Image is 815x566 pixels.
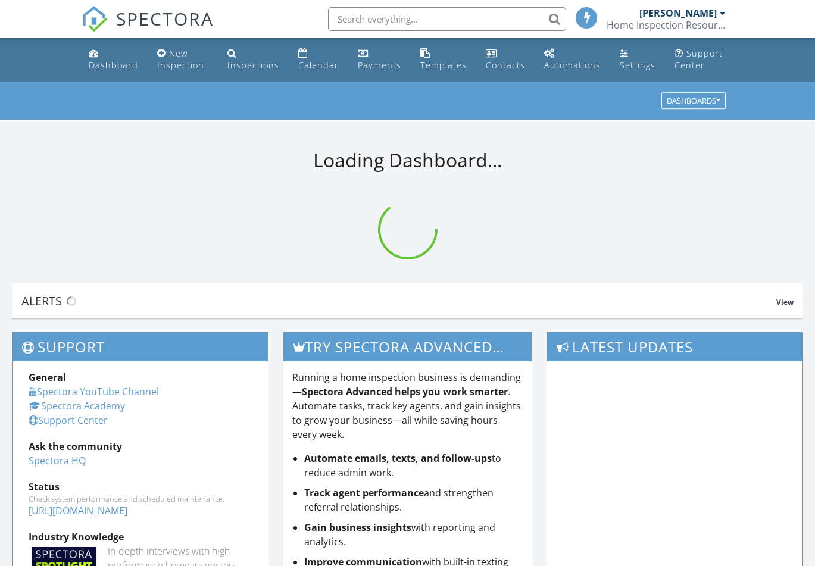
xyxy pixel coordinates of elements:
[328,7,566,31] input: Search everything...
[29,439,252,454] div: Ask the community
[675,48,723,71] div: Support Center
[293,43,344,77] a: Calendar
[667,97,720,105] div: Dashboards
[227,60,279,71] div: Inspections
[29,494,252,504] div: Check system performance and scheduled maintenance.
[302,385,508,398] strong: Spectora Advanced helps you work smarter
[82,16,214,41] a: SPECTORA
[223,43,284,77] a: Inspections
[353,43,406,77] a: Payments
[29,480,252,494] div: Status
[29,454,86,467] a: Spectora HQ
[481,43,530,77] a: Contacts
[82,6,108,32] img: The Best Home Inspection Software - Spectora
[304,520,523,549] li: with reporting and analytics.
[292,370,523,442] p: Running a home inspection business is demanding— . Automate tasks, track key agents, and gain ins...
[670,43,731,77] a: Support Center
[358,60,401,71] div: Payments
[486,60,525,71] div: Contacts
[29,399,125,412] a: Spectora Academy
[298,60,339,71] div: Calendar
[615,43,660,77] a: Settings
[420,60,467,71] div: Templates
[29,385,159,398] a: Spectora YouTube Channel
[13,332,268,361] h3: Support
[416,43,471,77] a: Templates
[152,43,213,77] a: New Inspection
[283,332,532,361] h3: Try spectora advanced [DATE]
[29,530,252,544] div: Industry Knowledge
[84,43,143,77] a: Dashboard
[776,297,794,307] span: View
[544,60,601,71] div: Automations
[116,6,214,31] span: SPECTORA
[29,504,127,517] a: [URL][DOMAIN_NAME]
[539,43,605,77] a: Automations (Basic)
[304,451,523,480] li: to reduce admin work.
[304,521,411,534] strong: Gain business insights
[29,371,66,384] strong: General
[29,414,108,427] a: Support Center
[304,486,523,514] li: and strengthen referral relationships.
[639,7,717,19] div: [PERSON_NAME]
[21,293,776,309] div: Alerts
[304,452,492,465] strong: Automate emails, texts, and follow-ups
[89,60,138,71] div: Dashboard
[547,332,802,361] h3: Latest Updates
[607,19,726,31] div: Home Inspection Resource
[157,48,204,71] div: New Inspection
[304,486,424,499] strong: Track agent performance
[620,60,655,71] div: Settings
[661,93,726,110] button: Dashboards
